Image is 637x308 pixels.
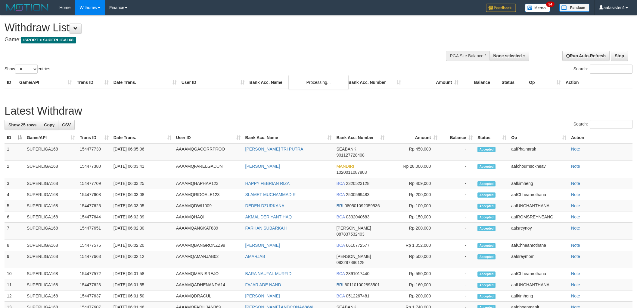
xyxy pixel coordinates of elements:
td: aafChheanrothana [509,268,569,279]
span: Copy 2320523128 to clipboard [346,181,369,186]
td: 154477730 [77,143,111,161]
a: Note [571,254,580,259]
div: PGA Site Balance / [446,51,489,61]
span: BCA [336,192,345,197]
button: None selected [489,51,530,61]
span: Accepted [477,215,496,220]
span: Accepted [477,226,496,231]
span: None selected [493,53,522,58]
a: AKMAL DERIYANT HAQ [245,214,292,219]
td: SUPERLIGA168 [24,268,77,279]
th: Bank Acc. Name: activate to sort column ascending [243,132,334,143]
th: Game/API [17,77,74,88]
td: 11 [5,279,24,291]
td: Rp 409,000 [387,178,440,189]
th: Bank Acc. Number [346,77,403,88]
td: AAAAMQDWI1009 [174,200,243,211]
a: FAJAR ADE NAND [245,282,281,287]
span: Copy 087837532403 to clipboard [336,232,364,237]
span: Accepted [477,243,496,248]
td: Rp 500,000 [387,251,440,268]
td: 8 [5,240,24,251]
td: - [440,178,475,189]
th: Balance: activate to sort column ascending [440,132,475,143]
td: aafkimheng [509,291,569,302]
span: Accepted [477,271,496,277]
a: Stop [611,51,628,61]
td: AAAAMQANGKAT889 [174,223,243,240]
td: Rp 200,000 [387,189,440,200]
h1: Withdraw List [5,22,419,34]
span: SEABANK [336,147,356,151]
td: 154477572 [77,268,111,279]
td: aafChheanrothana [509,240,569,251]
td: [DATE] 06:05:06 [111,143,174,161]
td: - [440,279,475,291]
td: 1 [5,143,24,161]
a: [PERSON_NAME] TRI PUTRA [245,147,303,151]
td: 4 [5,189,24,200]
td: [DATE] 06:02:39 [111,211,174,223]
td: [DATE] 06:02:12 [111,251,174,268]
input: Search: [590,65,632,74]
th: ID: activate to sort column descending [5,132,24,143]
td: Rp 550,000 [387,268,440,279]
td: AAAAMQRIDOALE123 [174,189,243,200]
td: Rp 100,000 [387,200,440,211]
span: [PERSON_NAME] [336,226,371,230]
th: Trans ID [74,77,111,88]
td: 154477625 [77,200,111,211]
td: aafChheanrothana [509,189,569,200]
label: Show entries [5,65,50,74]
img: MOTION_logo.png [5,3,50,12]
td: 154477651 [77,223,111,240]
td: - [440,291,475,302]
span: MANDIRI [336,164,354,169]
span: Show 25 rows [8,122,36,127]
td: SUPERLIGA168 [24,211,77,223]
a: HAPPY FEBRIAN RIZA [245,181,290,186]
td: aafsreynoy [509,223,569,240]
td: aafROMSREYNEANG [509,211,569,223]
span: BRI [336,282,343,287]
th: Amount: activate to sort column ascending [387,132,440,143]
td: aafPhalnarak [509,143,569,161]
td: aafkimheng [509,178,569,189]
th: Amount [403,77,461,88]
a: FARHAN SUBARKAH [245,226,287,230]
a: Run Auto-Refresh [562,51,610,61]
td: 6 [5,211,24,223]
a: Note [571,164,580,169]
td: SUPERLIGA168 [24,291,77,302]
td: SUPERLIGA168 [24,161,77,178]
td: Rp 28,000,000 [387,161,440,178]
td: 10 [5,268,24,279]
td: AAAAMQMANISREJO [174,268,243,279]
td: - [440,161,475,178]
span: Accepted [477,283,496,288]
a: Note [571,147,580,151]
td: Rp 200,000 [387,223,440,240]
td: SUPERLIGA168 [24,143,77,161]
a: DEDEN DZURKANA [245,203,284,208]
select: Showentries [15,65,38,74]
span: Copy 080501092059536 to clipboard [345,203,380,208]
td: [DATE] 06:01:58 [111,268,174,279]
a: CSV [58,120,75,130]
span: 34 [546,2,554,7]
h1: Latest Withdraw [5,105,632,117]
span: Accepted [477,147,496,152]
span: CSV [62,122,71,127]
a: Copy [40,120,58,130]
span: [PERSON_NAME] [336,254,371,259]
td: - [440,200,475,211]
a: Note [571,271,580,276]
a: Note [571,282,580,287]
td: AAAAMQHAPHAP123 [174,178,243,189]
span: Accepted [477,254,496,259]
th: Date Trans.: activate to sort column ascending [111,132,174,143]
td: AAAAMQADHENANDA14 [174,279,243,291]
td: 154477576 [77,240,111,251]
th: Trans ID: activate to sort column ascending [77,132,111,143]
th: Balance [461,77,499,88]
